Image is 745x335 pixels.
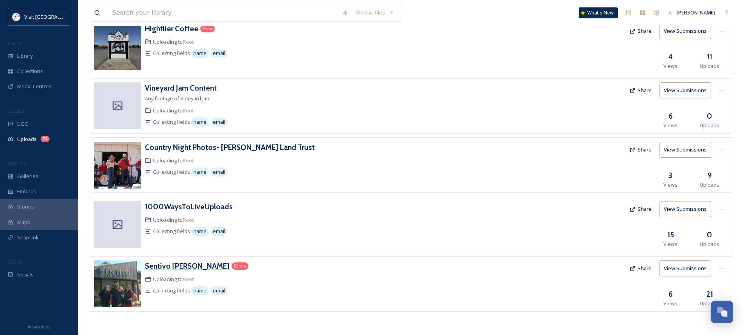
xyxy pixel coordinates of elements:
[700,241,719,248] span: Uploads
[153,276,194,283] span: Uploading to
[145,95,212,102] span: Any footage of Vineyard Jam.
[153,118,190,126] span: Collecting fields
[28,322,50,331] a: Privacy Policy
[352,5,398,20] a: View all files
[193,50,207,57] span: name
[626,261,656,276] button: Share
[663,300,677,307] span: Views
[183,216,194,223] a: Root
[626,23,656,39] button: Share
[668,51,673,62] h3: 4
[677,9,715,16] span: [PERSON_NAME]
[659,201,715,217] a: View Submissions
[108,4,338,21] input: Search your library
[664,5,719,20] a: [PERSON_NAME]
[193,118,207,126] span: name
[707,229,712,241] h3: 0
[200,25,215,32] div: 9 new
[193,168,207,176] span: name
[668,170,672,181] h3: 3
[700,300,719,307] span: Uploads
[663,241,677,248] span: Views
[153,228,190,235] span: Collecting fields
[17,52,33,60] span: Library
[8,108,25,114] span: COLLECT
[213,287,225,294] span: email
[17,83,52,90] span: Media Centres
[24,13,85,20] span: Visit [GEOGRAPHIC_DATA]
[17,234,39,241] span: SnapLink
[626,201,656,217] button: Share
[667,229,674,241] h3: 15
[659,142,715,158] a: View Submissions
[8,259,23,265] span: SOCIALS
[145,24,198,33] h3: Highflier Coffee
[183,276,194,283] a: Root
[145,82,217,94] a: Vineyard Jam Content
[145,202,233,211] h3: 1000WaysToLiveUploads
[28,324,50,330] span: Privacy Policy
[193,287,207,294] span: name
[145,261,230,271] h3: Sentivo [PERSON_NAME]
[663,62,677,70] span: Views
[213,50,225,57] span: email
[659,201,711,217] button: View Submissions
[17,120,28,128] span: UGC
[700,62,719,70] span: Uploads
[707,110,712,122] h3: 0
[183,38,194,45] a: Root
[183,107,194,114] a: Root
[700,122,719,129] span: Uploads
[706,289,713,300] h3: 21
[663,122,677,129] span: Views
[153,168,190,176] span: Collecting fields
[153,157,194,164] span: Uploading to
[668,289,673,300] h3: 6
[145,143,315,152] h3: Country Night Photos- [PERSON_NAME] Land Trust
[700,181,719,189] span: Uploads
[145,260,230,272] a: Sentivo [PERSON_NAME]
[711,301,733,323] button: Open Chat
[153,38,194,46] span: Uploading to
[153,107,194,114] span: Uploading to
[626,142,656,157] button: Share
[183,157,194,164] a: Root
[17,68,43,75] span: Collections
[17,219,30,226] span: Maps
[707,51,712,62] h3: 11
[659,23,715,39] a: View Submissions
[94,142,141,189] img: 61cfb0db-038c-4581-b316-c0ae8dd0c9a6.jpg
[153,50,190,57] span: Collecting fields
[232,262,248,270] div: 21 new
[145,142,315,153] a: Country Night Photos- [PERSON_NAME] Land Trust
[213,228,225,235] span: email
[626,83,656,98] button: Share
[659,82,711,98] button: View Submissions
[8,40,21,46] span: MEDIA
[659,23,711,39] button: View Submissions
[145,23,198,34] a: Highflier Coffee
[153,287,190,294] span: Collecting fields
[659,142,711,158] button: View Submissions
[145,201,233,212] a: 1000WaysToLiveUploads
[659,260,711,276] button: View Submissions
[659,82,715,98] a: View Submissions
[668,110,673,122] h3: 6
[145,83,217,93] h3: Vineyard Jam Content
[41,136,50,142] div: 74
[94,260,141,307] img: a7385d35-f6f2-487c-a7bd-75f252e97e75.jpg
[8,160,26,166] span: WIDGETS
[17,135,37,143] span: Uploads
[94,23,141,70] img: 34a49de2-9071-4957-9c9b-eee47956247d.jpg
[17,188,36,195] span: Embeds
[12,13,20,21] img: visitfairfieldca_logo.jpeg
[193,228,207,235] span: name
[579,7,618,18] a: What's New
